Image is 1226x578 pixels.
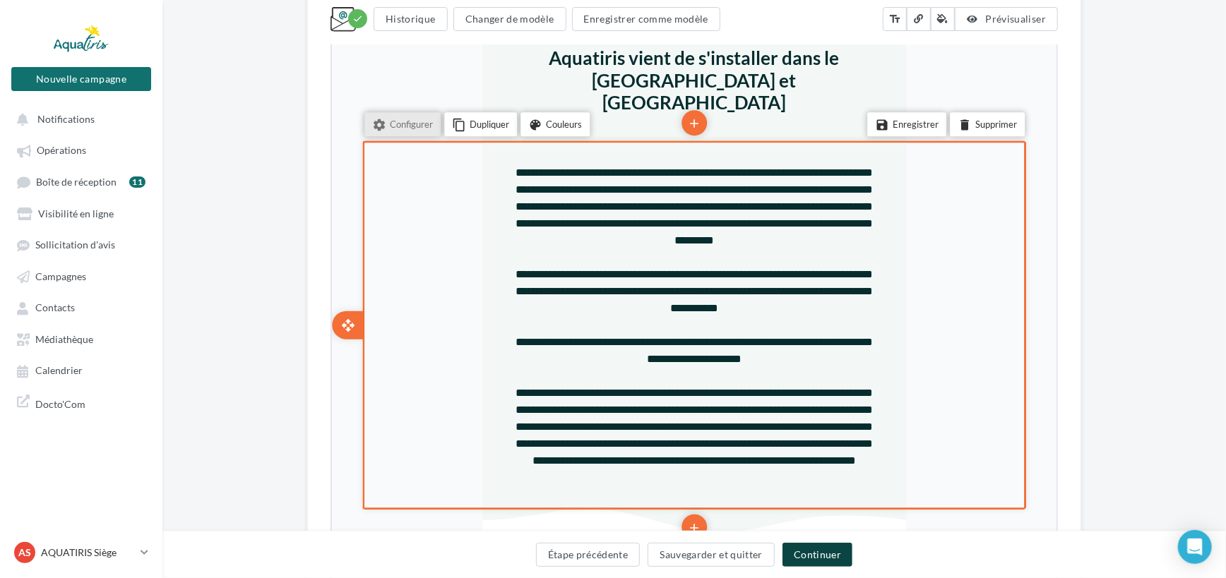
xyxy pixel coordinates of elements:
a: Sollicitation d'avis [8,231,154,257]
button: Sauvegarder et quitter [648,543,775,567]
span: AS [18,546,31,560]
a: AS AQUATIRIS Siège [11,539,151,566]
img: En_tete_emailing.jpg [150,73,574,215]
a: Contacts [8,294,154,320]
i: save [543,326,557,346]
span: Médiathèque [35,333,93,345]
span: Et si vous contactiez votre nouvel interlocuteur ? [271,26,453,37]
button: Historique [374,7,448,31]
span: Opérations [37,145,86,157]
li: Enregistrer le bloc [535,323,614,347]
i: delete [626,326,640,346]
div: Open Intercom Messenger [1178,530,1212,564]
button: Enregistrer comme modèle [572,7,720,31]
span: Campagnes [35,270,86,282]
p: AQUATIRIS Siège [41,546,135,560]
i: color_lens [196,326,210,346]
i: open_with [9,529,23,543]
button: Prévisualiser [955,7,1058,31]
span: Prévisualiser [986,13,1047,25]
a: Visibilité en ligne [8,200,154,226]
button: Notifications [8,106,148,131]
i: check [352,13,363,24]
a: Calendrier [8,357,154,383]
span: Visibilité en ligne [38,207,114,219]
button: Continuer [782,543,852,567]
a: Boîte de réception11 [8,169,154,195]
i: text_fields [888,12,901,26]
a: Opérations [8,137,154,162]
h2: [GEOGRAPHIC_DATA] et [GEOGRAPHIC_DATA] [182,258,542,324]
li: Ajouter un bloc [350,320,375,346]
span: Docto'Com [35,395,85,411]
span: Calendrier [35,365,83,377]
a: Médiathèque [8,326,154,351]
li: Supprimer le bloc [618,323,693,347]
li: Ce bloc n'est pas compatible avec la fonctionnalité de configuration, cliquez pour plus d'informa... [32,323,109,347]
i: settings [40,326,54,346]
i: add [355,322,369,346]
div: Modifications enregistrées [348,9,367,28]
span: Contacts [35,302,75,314]
strong: Aquatiris vient de s'installer dans le [218,257,508,279]
button: Nouvelle campagne [11,67,151,91]
i: content_copy [120,326,134,346]
span: Notifications [37,113,95,125]
button: Changer de modèle [453,7,566,31]
span: Sollicitation d'avis [35,239,115,251]
div: 11 [129,176,145,188]
li: Modifier les couleurs [189,323,258,347]
a: Campagnes [8,263,154,289]
button: text_fields [883,7,907,31]
li: Dupliquer le bloc [112,323,185,347]
span: Boîte de réception [36,176,117,188]
button: Étape précédente [536,543,641,567]
a: Docto'Com [8,389,154,416]
a: Voir la version en ligne [321,40,404,51]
